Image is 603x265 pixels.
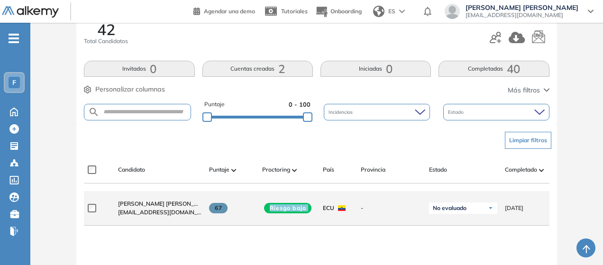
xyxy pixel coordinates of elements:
span: Puntaje [209,165,229,174]
img: ECU [338,205,346,211]
span: País [323,165,334,174]
span: Candidato [118,165,145,174]
img: world [373,6,384,17]
span: - [361,204,421,212]
button: Limpiar filtros [505,132,551,149]
a: Agendar una demo [193,5,255,16]
button: Completadas40 [439,61,549,77]
span: Tutoriales [281,8,308,15]
span: Agendar una demo [204,8,255,15]
button: Iniciadas0 [320,61,431,77]
button: Onboarding [315,1,362,22]
img: Logo [2,6,59,18]
span: Personalizar columnas [95,84,165,94]
span: Provincia [361,165,385,174]
span: ES [388,7,395,16]
span: 0 - 100 [289,100,311,109]
span: F [12,79,16,86]
span: ECU [323,204,334,212]
span: Estado [429,165,447,174]
a: [PERSON_NAME] [PERSON_NAME] [118,200,201,208]
span: Más filtros [508,85,540,95]
button: Personalizar columnas [84,84,165,94]
span: [PERSON_NAME] [PERSON_NAME] [466,4,578,11]
i: - [9,37,19,39]
div: Incidencias [324,104,430,120]
span: [PERSON_NAME] [PERSON_NAME] [118,200,212,207]
span: No evaluado [433,204,466,212]
span: Completado [505,165,537,174]
span: Riesgo bajo [264,203,311,213]
img: Ícono de flecha [488,205,493,211]
span: Estado [448,109,466,116]
button: Más filtros [508,85,549,95]
img: SEARCH_ALT [88,106,100,118]
span: Onboarding [330,8,362,15]
div: Estado [443,104,549,120]
span: [EMAIL_ADDRESS][DOMAIN_NAME] [118,208,201,217]
span: 42 [97,22,115,37]
img: [missing "en.ARROW_ALT" translation] [292,169,297,172]
span: [EMAIL_ADDRESS][DOMAIN_NAME] [466,11,578,19]
img: [missing "en.ARROW_ALT" translation] [231,169,236,172]
span: Proctoring [262,165,290,174]
img: arrow [399,9,405,13]
span: Incidencias [329,109,355,116]
span: 67 [209,203,228,213]
span: Puntaje [204,100,225,109]
span: [DATE] [505,204,523,212]
img: [missing "en.ARROW_ALT" translation] [539,169,544,172]
span: Total Candidatos [84,37,128,46]
button: Cuentas creadas2 [202,61,313,77]
button: Invitados0 [84,61,194,77]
